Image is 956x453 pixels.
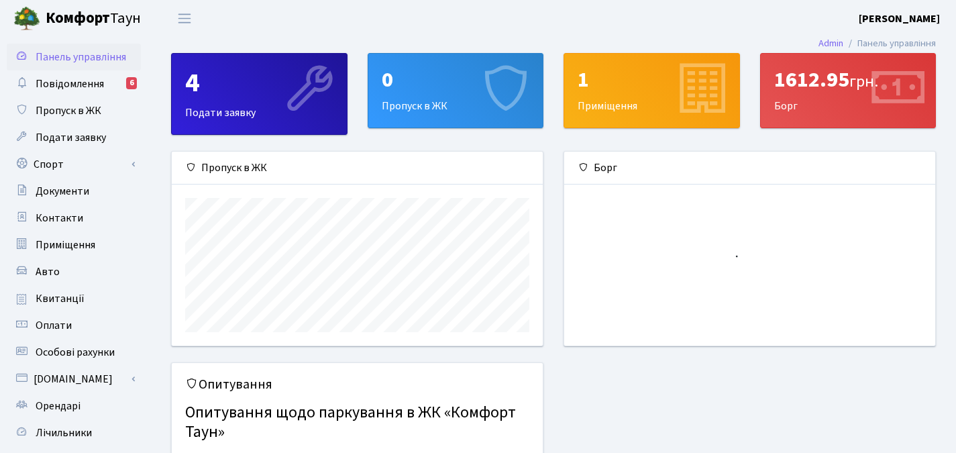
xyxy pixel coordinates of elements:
[36,345,115,360] span: Особові рахунки
[126,77,137,89] div: 6
[36,399,81,413] span: Орендарі
[7,312,141,339] a: Оплати
[7,339,141,366] a: Особові рахунки
[7,285,141,312] a: Квитанції
[7,205,141,232] a: Контакти
[185,398,529,448] h4: Опитування щодо паркування в ЖК «Комфорт Таун»
[7,151,141,178] a: Спорт
[7,178,141,205] a: Документи
[843,36,936,51] li: Панель управління
[849,70,878,93] span: грн.
[7,366,141,393] a: [DOMAIN_NAME]
[7,419,141,446] a: Лічильники
[798,30,956,58] nav: breadcrumb
[171,53,348,135] a: 4Подати заявку
[172,152,543,185] div: Пропуск в ЖК
[7,258,141,285] a: Авто
[382,67,530,93] div: 0
[36,50,126,64] span: Панель управління
[168,7,201,30] button: Переключити навігацію
[36,184,89,199] span: Документи
[36,130,106,145] span: Подати заявку
[368,53,544,128] a: 0Пропуск в ЖК
[564,54,739,128] div: Приміщення
[818,36,843,50] a: Admin
[368,54,543,128] div: Пропуск в ЖК
[172,54,347,134] div: Подати заявку
[36,103,101,118] span: Пропуск в ЖК
[578,67,726,93] div: 1
[46,7,141,30] span: Таун
[185,376,529,393] h5: Опитування
[761,54,936,128] div: Борг
[7,393,141,419] a: Орендарі
[564,152,935,185] div: Борг
[564,53,740,128] a: 1Приміщення
[7,44,141,70] a: Панель управління
[859,11,940,26] b: [PERSON_NAME]
[36,318,72,333] span: Оплати
[36,291,85,306] span: Квитанції
[36,238,95,252] span: Приміщення
[859,11,940,27] a: [PERSON_NAME]
[7,124,141,151] a: Подати заявку
[185,67,333,99] div: 4
[36,211,83,225] span: Контакти
[46,7,110,29] b: Комфорт
[7,97,141,124] a: Пропуск в ЖК
[7,70,141,97] a: Повідомлення6
[36,77,104,91] span: Повідомлення
[774,67,922,93] div: 1612.95
[36,425,92,440] span: Лічильники
[13,5,40,32] img: logo.png
[36,264,60,279] span: Авто
[7,232,141,258] a: Приміщення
